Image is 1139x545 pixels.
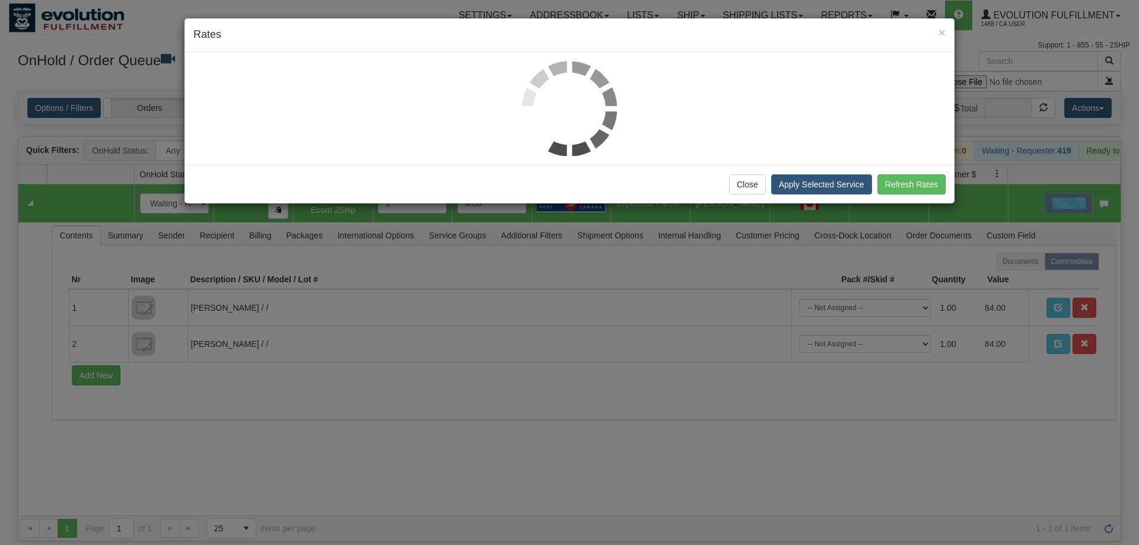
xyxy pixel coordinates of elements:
button: Close [938,26,946,39]
img: loader.gif [522,61,617,156]
span: × [938,26,946,39]
h4: Rates [193,27,946,43]
button: Close [729,174,766,195]
button: Apply Selected Service [771,174,872,195]
button: Refresh Rates [877,174,946,195]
